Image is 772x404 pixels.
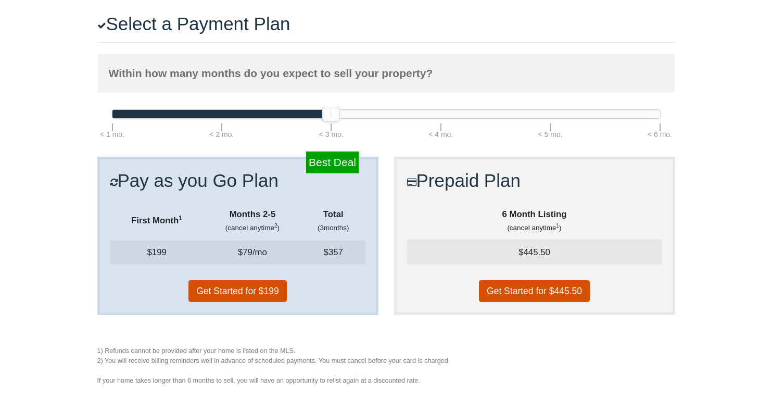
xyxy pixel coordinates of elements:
div: < 1 mo. [100,129,124,140]
th: Total [301,202,365,239]
span: 3 [320,224,323,232]
div: Best Deal [306,151,359,173]
sup: 2 [274,223,277,229]
a: Get Started for $199 [188,280,287,302]
div: If your home takes longer than 6 months to sell, you will have an opportunity to relist again at ... [97,376,675,386]
div: < 2 mo. [209,129,234,140]
div: 1) Refunds cannot be provided after your home is listed on the MLS. [97,346,675,356]
td: $199 [110,240,204,264]
div: < 6 mo. [648,129,672,140]
div: < 3 mo. [319,129,344,140]
th: 6 Month Listing [407,202,662,239]
h1: Pay as you Go Plan [110,170,365,192]
div: < 5 mo. [538,129,563,140]
small: ( months) [318,224,349,232]
div: < 4 mo. [428,129,453,140]
small: (cancel anytime ) [507,224,561,232]
b: Within how many months do you expect to sell your property? [109,67,433,79]
h1: Prepaid Plan [407,170,662,192]
small: (cancel anytime ) [225,224,280,232]
th: Months 2-5 [204,202,301,239]
div: 2) You will receive billing reminders well in advance of scheduled payments. You must cancel befo... [97,356,675,366]
td: $79/mo [204,240,301,264]
td: $357 [301,240,365,264]
a: Get Started for $445.50 [479,280,590,302]
td: $445.50 [407,240,662,264]
sup: 1 [179,214,182,222]
th: First Month [110,202,204,239]
h1: Select a Payment Plan [97,13,675,50]
sup: 1 [556,223,560,229]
